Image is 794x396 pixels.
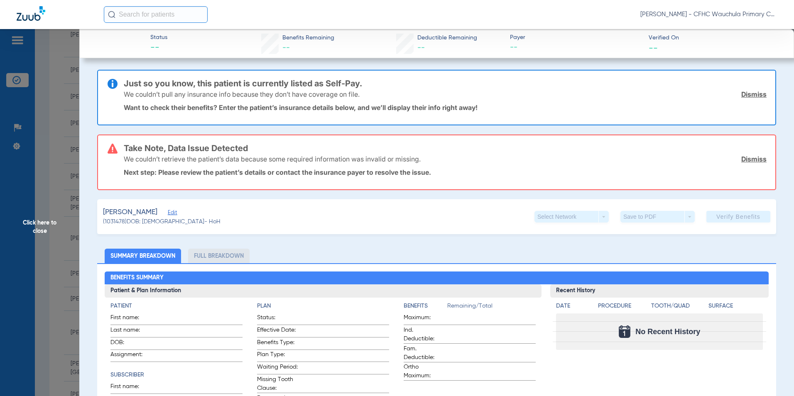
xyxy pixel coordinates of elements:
span: Benefits Type: [257,338,298,350]
img: Calendar [619,325,630,338]
span: -- [510,42,642,53]
span: -- [417,44,425,51]
span: Maximum: [404,313,444,325]
h4: Procedure [598,302,648,310]
img: Zuub Logo [17,6,45,21]
span: Verified On [649,34,780,42]
app-breakdown-title: Surface [708,302,763,313]
span: Payer [510,33,642,42]
a: Dismiss [741,90,767,98]
span: Waiting Period: [257,363,298,374]
span: Effective Date: [257,326,298,337]
span: Assignment: [110,350,151,362]
span: Fam. Deductible: [404,345,444,362]
app-breakdown-title: Benefits [404,302,447,313]
h4: Tooth/Quad [651,302,706,310]
span: No Recent History [635,328,700,336]
span: Status [150,33,167,42]
span: -- [150,42,167,54]
span: Status: [257,313,298,325]
a: Dismiss [741,155,767,163]
app-breakdown-title: Tooth/Quad [651,302,706,313]
h3: Patient & Plan Information [105,284,542,298]
span: DOB: [110,338,151,350]
span: [PERSON_NAME] - CFHC Wauchula Primary Care Dental [640,10,777,19]
app-breakdown-title: Procedure [598,302,648,313]
span: (1031478) DOB: [DEMOGRAPHIC_DATA] - HoH [103,218,221,226]
img: Search Icon [108,11,115,18]
img: error-icon [108,144,118,154]
span: Remaining/Total [447,302,536,313]
h4: Benefits [404,302,447,310]
span: Last name: [110,326,151,337]
h3: Take Note, Data Issue Detected [124,144,767,152]
span: [PERSON_NAME] [103,207,157,218]
span: Missing Tooth Clause: [257,375,298,393]
app-breakdown-title: Date [556,302,591,313]
span: Ind. Deductible: [404,326,444,343]
p: We couldn’t retrieve the patient’s data because some required information was invalid or missing. [124,155,421,163]
span: -- [282,44,290,51]
input: Search for patients [104,6,208,23]
p: Next step: Please review the patient’s details or contact the insurance payer to resolve the issue. [124,168,767,176]
li: Full Breakdown [188,249,250,263]
span: Deductible Remaining [417,34,477,42]
li: Summary Breakdown [105,249,181,263]
p: We couldn’t pull any insurance info because they don’t have coverage on file. [124,90,360,98]
h4: Patient [110,302,243,310]
span: Edit [168,210,175,218]
h3: Just so you know, this patient is currently listed as Self-Pay. [124,79,767,88]
span: Ortho Maximum: [404,363,444,380]
span: Plan Type: [257,350,298,362]
span: Benefits Remaining [282,34,334,42]
p: Want to check their benefits? Enter the patient’s insurance details below, and we’ll display thei... [124,103,767,112]
h4: Date [556,302,591,310]
img: info-icon [108,79,118,89]
h3: Recent History [550,284,769,298]
h4: Subscriber [110,371,243,379]
h2: Benefits Summary [105,271,769,285]
iframe: Chat Widget [752,356,794,396]
h4: Surface [708,302,763,310]
span: First name: [110,382,151,394]
span: -- [649,43,658,52]
span: First name: [110,313,151,325]
h4: Plan [257,302,389,310]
